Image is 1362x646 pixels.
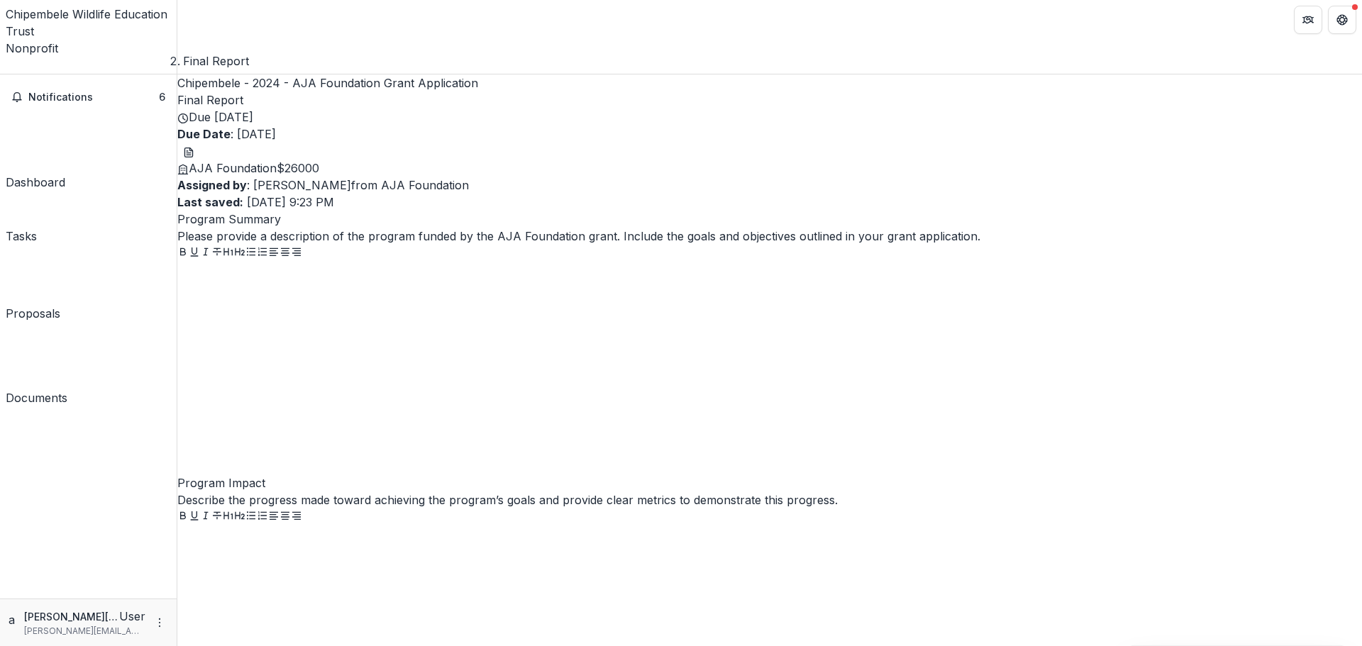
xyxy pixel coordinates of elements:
p: [PERSON_NAME][EMAIL_ADDRESS][DOMAIN_NAME] [24,609,119,624]
p: [PERSON_NAME][EMAIL_ADDRESS][DOMAIN_NAME] [24,625,145,637]
button: Bold [177,510,189,521]
span: AJA Foundation [189,161,277,175]
div: Dashboard [6,174,65,191]
div: Describe the progress made toward achieving the program’s goals and provide clear metrics to demo... [177,491,1362,508]
button: Align Left [268,246,279,257]
button: More [151,614,168,631]
button: Underline [189,510,200,521]
button: Italicize [200,246,211,257]
button: Align Right [291,510,302,521]
button: Partners [1294,6,1322,34]
button: Align Right [291,246,302,257]
span: Due [DATE] [189,110,253,124]
button: Strike [211,510,223,521]
p: [DATE] 9:23 PM [177,194,1362,211]
button: Heading 1 [223,510,234,521]
strong: Due Date [177,127,231,141]
strong: Assigned by [177,178,247,192]
button: Get Help [1328,6,1356,34]
span: Notifications [28,91,159,104]
p: User [119,608,145,625]
button: Align Left [268,510,279,521]
div: Proposals [6,305,60,322]
button: Align Center [279,246,291,257]
button: Ordered List [257,510,268,521]
a: Proposals [6,250,60,322]
button: Bullet List [245,246,257,257]
span: Nonprofit [6,41,58,55]
span: 6 [159,91,165,103]
button: Heading 2 [234,510,245,521]
div: anna@chipembele.org [9,611,18,628]
p: : [DATE] [177,126,1362,143]
a: Dashboard [6,114,65,191]
button: Strike [211,246,223,257]
button: Notifications6 [6,86,171,108]
p: : [PERSON_NAME] from AJA Foundation [177,177,1362,194]
p: Program Summary [177,211,1362,228]
button: Italicize [200,510,211,521]
button: Heading 2 [234,246,245,257]
button: Bold [177,246,189,257]
strong: Last saved: [177,195,243,209]
p: Chipembele - 2024 - AJA Foundation Grant Application [177,74,1362,91]
button: Bullet List [245,510,257,521]
a: Documents [6,328,67,406]
button: download-word-button [183,143,194,160]
button: Align Center [279,510,291,521]
span: $ 26000 [277,161,319,175]
button: Underline [189,246,200,257]
div: Final Report [183,52,249,69]
a: Tasks [6,196,37,245]
button: Ordered List [257,246,268,257]
div: Documents [6,389,67,406]
h2: Final Report [177,91,1362,108]
div: Chipembele Wildlife Education Trust [6,6,171,40]
button: Heading 1 [223,246,234,257]
div: Please provide a description of the program funded by the AJA Foundation grant. Include the goals... [177,228,1362,245]
p: Program Impact [177,474,1362,491]
div: Tasks [6,228,37,245]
